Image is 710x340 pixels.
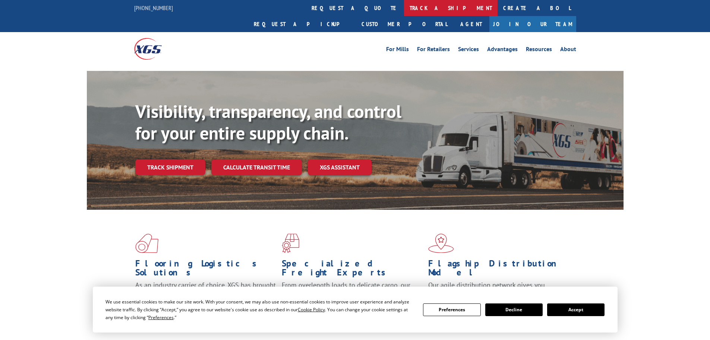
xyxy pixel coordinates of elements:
a: Services [458,46,479,54]
a: For Mills [386,46,409,54]
a: Join Our Team [489,16,576,32]
span: Preferences [148,314,174,321]
a: Advantages [487,46,518,54]
img: xgs-icon-focused-on-flooring-red [282,234,299,253]
a: Calculate transit time [211,159,302,175]
div: Cookie Consent Prompt [93,287,618,333]
span: As an industry carrier of choice, XGS has brought innovation and dedication to flooring logistics... [135,281,276,307]
a: Agent [453,16,489,32]
span: Cookie Policy [298,306,325,313]
button: Decline [485,303,543,316]
h1: Flagship Distribution Model [428,259,569,281]
button: Preferences [423,303,480,316]
a: For Retailers [417,46,450,54]
h1: Specialized Freight Experts [282,259,423,281]
a: Resources [526,46,552,54]
a: Request a pickup [248,16,356,32]
a: Track shipment [135,159,205,175]
p: From overlength loads to delicate cargo, our experienced staff knows the best way to move your fr... [282,281,423,314]
button: Accept [547,303,605,316]
b: Visibility, transparency, and control for your entire supply chain. [135,100,401,144]
img: xgs-icon-total-supply-chain-intelligence-red [135,234,158,253]
h1: Flooring Logistics Solutions [135,259,276,281]
div: We use essential cookies to make our site work. With your consent, we may also use non-essential ... [105,298,414,321]
span: Our agile distribution network gives you nationwide inventory management on demand. [428,281,565,298]
a: [PHONE_NUMBER] [134,4,173,12]
a: About [560,46,576,54]
img: xgs-icon-flagship-distribution-model-red [428,234,454,253]
a: Customer Portal [356,16,453,32]
a: XGS ASSISTANT [308,159,372,175]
